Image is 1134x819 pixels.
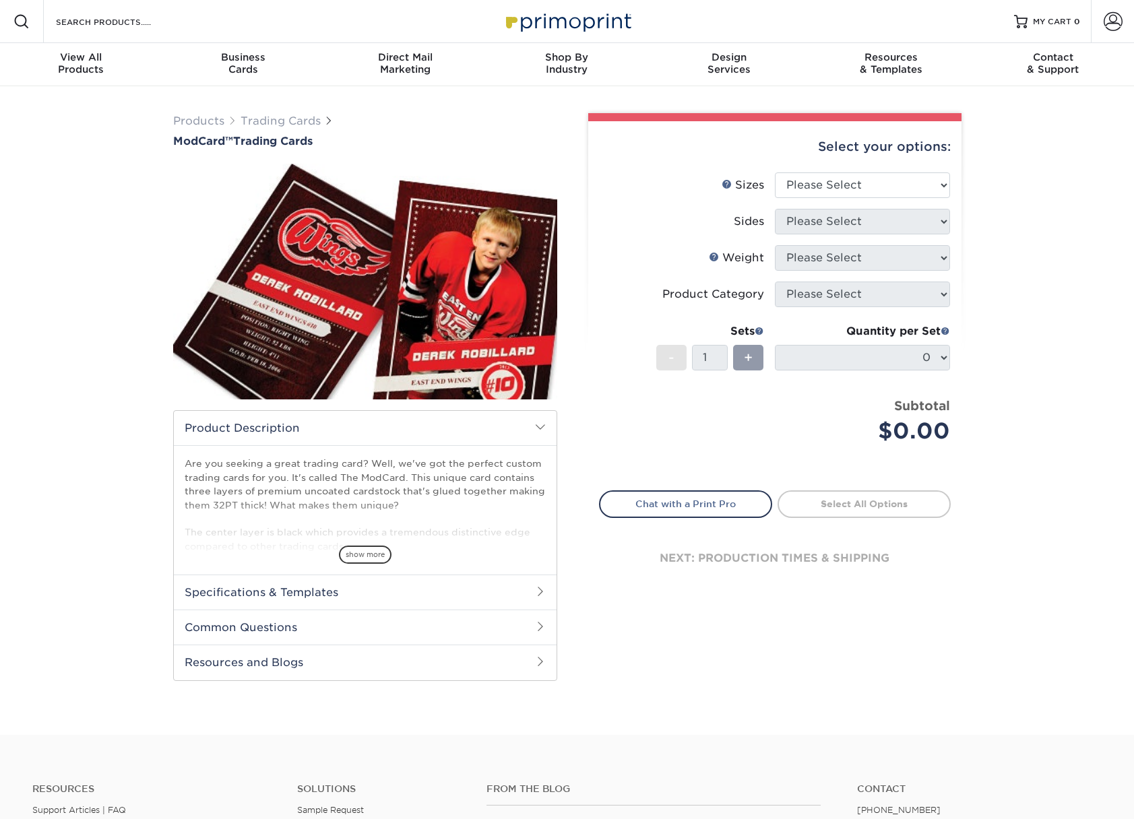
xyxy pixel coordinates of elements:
span: 0 [1074,17,1080,26]
div: Weight [709,250,764,266]
a: Products [173,114,224,127]
a: Support Articles | FAQ [32,805,126,815]
input: SEARCH PRODUCTS..... [55,13,186,30]
a: DesignServices [648,43,810,86]
div: Product Category [662,286,764,302]
h4: Solutions [297,783,466,795]
span: Design [648,51,810,63]
div: Cards [162,51,323,75]
h1: Trading Cards [173,135,557,148]
img: ModCard™ 01 [173,149,557,414]
div: Select your options: [599,121,951,172]
a: Chat with a Print Pro [599,490,772,517]
a: Contact& Support [972,43,1134,86]
a: ModCard™Trading Cards [173,135,557,148]
h2: Product Description [174,411,557,445]
div: Quantity per Set [775,323,950,339]
span: Resources [810,51,972,63]
span: Contact [972,51,1134,63]
span: show more [339,546,391,564]
div: & Templates [810,51,972,75]
p: Are you seeking a great trading card? Well, we've got the perfect custom trading cards for you. I... [185,457,546,553]
a: Contact [857,783,1102,795]
h4: From the Blog [486,783,821,795]
div: Sides [734,214,764,230]
img: Primoprint [500,7,635,36]
div: $0.00 [785,415,950,447]
a: Sample Request [297,805,364,815]
a: Direct MailMarketing [324,43,486,86]
span: Direct Mail [324,51,486,63]
h2: Common Questions [174,610,557,645]
div: Industry [486,51,648,75]
span: - [668,348,674,368]
div: Marketing [324,51,486,75]
a: Select All Options [778,490,951,517]
h2: Specifications & Templates [174,575,557,610]
a: Shop ByIndustry [486,43,648,86]
a: Resources& Templates [810,43,972,86]
div: next: production times & shipping [599,518,951,599]
span: + [744,348,753,368]
a: Trading Cards [241,114,321,127]
span: Shop By [486,51,648,63]
a: [PHONE_NUMBER] [857,805,941,815]
a: BusinessCards [162,43,323,86]
div: Services [648,51,810,75]
strong: Subtotal [894,398,950,413]
span: ModCard™ [173,135,233,148]
div: Sizes [722,177,764,193]
h4: Resources [32,783,277,795]
div: & Support [972,51,1134,75]
span: Business [162,51,323,63]
span: MY CART [1033,16,1071,28]
h2: Resources and Blogs [174,645,557,680]
div: Sets [656,323,764,339]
